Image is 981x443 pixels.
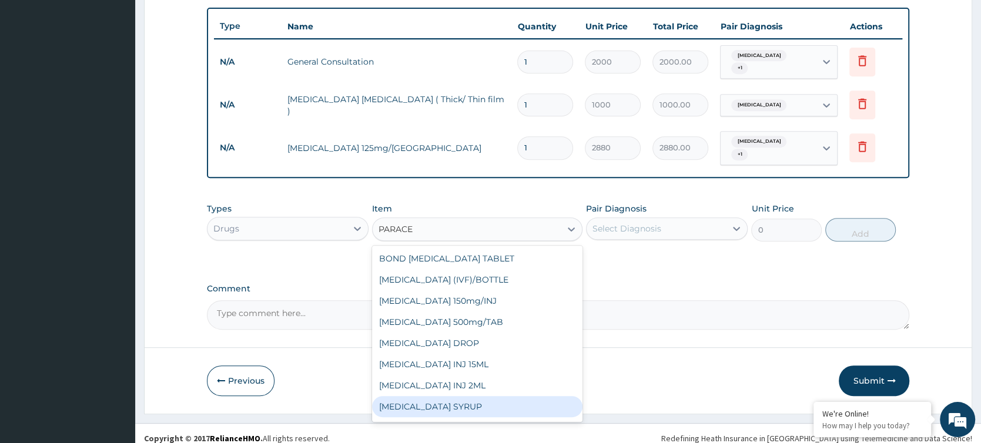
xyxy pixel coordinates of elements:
label: Pair Diagnosis [586,203,647,214]
td: [MEDICAL_DATA] 125mg/[GEOGRAPHIC_DATA] [282,136,512,160]
th: Unit Price [579,15,647,38]
td: N/A [214,94,282,116]
span: + 1 [731,149,748,160]
td: N/A [214,137,282,159]
td: General Consultation [282,50,512,73]
th: Quantity [511,15,579,38]
label: Comment [207,284,910,294]
label: Types [207,204,232,214]
span: [MEDICAL_DATA] [731,136,786,147]
p: How may I help you today? [822,421,922,431]
th: Type [214,15,282,37]
td: N/A [214,51,282,73]
th: Total Price [647,15,714,38]
div: [MEDICAL_DATA] INJ 15ML [372,354,583,375]
div: [MEDICAL_DATA] INJ 2ML [372,375,583,396]
div: [MEDICAL_DATA] SYRUP [372,396,583,417]
span: We're online! [68,148,162,267]
th: Pair Diagnosis [714,15,843,38]
div: Minimize live chat window [193,6,221,34]
textarea: Type your message and hit 'Enter' [6,321,224,362]
button: Add [825,218,896,241]
div: [MEDICAL_DATA] (IVF)/BOTTLE [372,269,583,290]
label: Item [372,203,392,214]
label: Unit Price [751,203,793,214]
img: d_794563401_company_1708531726252_794563401 [22,59,48,88]
span: [MEDICAL_DATA] [731,50,786,62]
button: Previous [207,365,274,396]
div: BOND [MEDICAL_DATA] TABLET [372,248,583,269]
div: [MEDICAL_DATA] 150mg/INJ [372,290,583,311]
div: We're Online! [822,408,922,419]
div: [MEDICAL_DATA] DROP [372,333,583,354]
div: Drugs [213,223,239,234]
span: + 1 [731,62,748,74]
th: Name [282,15,512,38]
span: [MEDICAL_DATA] [731,99,786,111]
th: Actions [843,15,902,38]
button: Submit [839,365,909,396]
div: Chat with us now [61,66,197,81]
td: [MEDICAL_DATA] [MEDICAL_DATA] ( Thick/ Thin film ) [282,88,512,123]
div: [MEDICAL_DATA] 500mg/TAB [372,311,583,333]
div: Select Diagnosis [592,223,661,234]
div: [MEDICAL_DATA] TABLET [372,417,583,438]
